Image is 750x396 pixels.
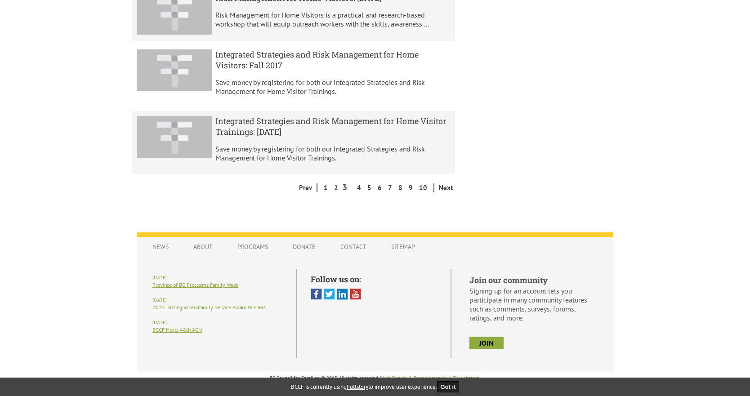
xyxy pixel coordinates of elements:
[297,183,314,192] a: Prev
[152,281,238,288] a: Province of BC Proclaims Family Week
[324,289,335,300] img: Twitter
[215,78,451,96] p: Save money by registering for both our Integrated Strategies and Risk Management for Home Visitor...
[137,375,613,381] p: BC Council for Families © 2015, All rights reserved. | .
[331,238,375,255] a: Contact
[137,116,212,158] img: result.title
[337,289,348,300] img: Linked In
[215,10,451,28] p: Risk Management for Home Visitors is a practical and research-based workshop that will equip outr...
[321,183,330,192] a: 1
[152,326,202,333] a: BCCF Hosts 48th AGM
[152,297,283,303] h6: [DATE]
[143,238,178,255] a: News
[437,381,460,392] button: Got it
[437,183,455,192] a: Next
[311,289,322,300] img: Facebook
[215,144,451,162] p: Save money by registering for both our Integrated Strategies and Risk Management for Home Visitor...
[184,238,222,255] a: About
[375,183,384,192] a: 6
[342,181,353,193] span: 3
[469,337,504,349] a: join
[311,274,437,285] h5: Follow us on:
[350,289,361,300] img: You Tube
[365,183,374,192] a: 5
[396,183,405,192] a: 8
[381,375,479,381] a: Web Design & Development by VCN webteam
[152,320,283,325] h6: [DATE]
[406,183,415,192] a: 9
[469,275,598,285] h5: Join our community
[469,286,598,322] p: Signing up for an account lets you participate in many community features such as comments, surve...
[228,238,277,255] a: Programs
[152,275,283,280] h6: [DATE]
[284,238,325,255] a: Donate
[347,383,368,391] a: Fullstory
[137,49,212,91] img: result.title
[386,183,394,192] a: 7
[215,116,451,137] h5: Integrated Strategies and Risk Management for Home Visitor Trainings: [DATE]
[417,183,429,192] a: 10
[355,183,363,192] a: 4
[132,111,455,174] a: result.title Integrated Strategies and Risk Management for Home Visitor Trainings: [DATE] Save mo...
[215,49,451,71] h5: Integrated Strategies and Risk Management for Home Visitors: Fall 2017
[132,44,455,107] a: result.title Integrated Strategies and Risk Management for Home Visitors: Fall 2017 Save money by...
[382,238,424,255] a: Sitemap
[152,304,266,311] a: 2025 Distinguished Family Service Award Winners
[332,183,340,192] a: 2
